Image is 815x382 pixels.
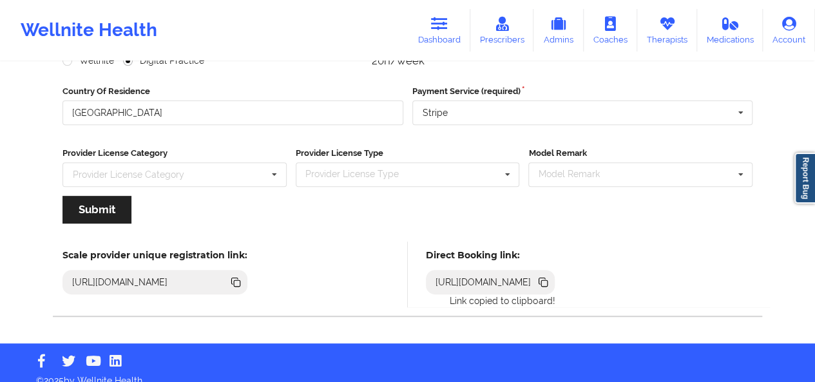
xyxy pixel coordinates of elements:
[794,153,815,204] a: Report Bug
[123,55,204,66] label: Digital Practice
[426,294,555,307] p: Link copied to clipboard!
[430,276,537,289] div: [URL][DOMAIN_NAME]
[423,108,448,117] div: Stripe
[62,249,247,261] h5: Scale provider unique registration link:
[533,9,584,52] a: Admins
[302,167,417,182] div: Provider License Type
[470,9,534,52] a: Prescribers
[535,167,618,182] div: Model Remark
[67,276,173,289] div: [URL][DOMAIN_NAME]
[62,85,403,98] label: Country Of Residence
[73,170,184,179] div: Provider License Category
[408,9,470,52] a: Dashboard
[412,85,753,98] label: Payment Service (required)
[62,55,114,66] label: Wellnite
[296,147,520,160] label: Provider License Type
[584,9,637,52] a: Coaches
[426,249,555,261] h5: Direct Booking link:
[528,147,753,160] label: Model Remark
[372,54,558,67] div: 20h/week
[697,9,763,52] a: Medications
[637,9,697,52] a: Therapists
[62,147,287,160] label: Provider License Category
[62,196,131,224] button: Submit
[763,9,815,52] a: Account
